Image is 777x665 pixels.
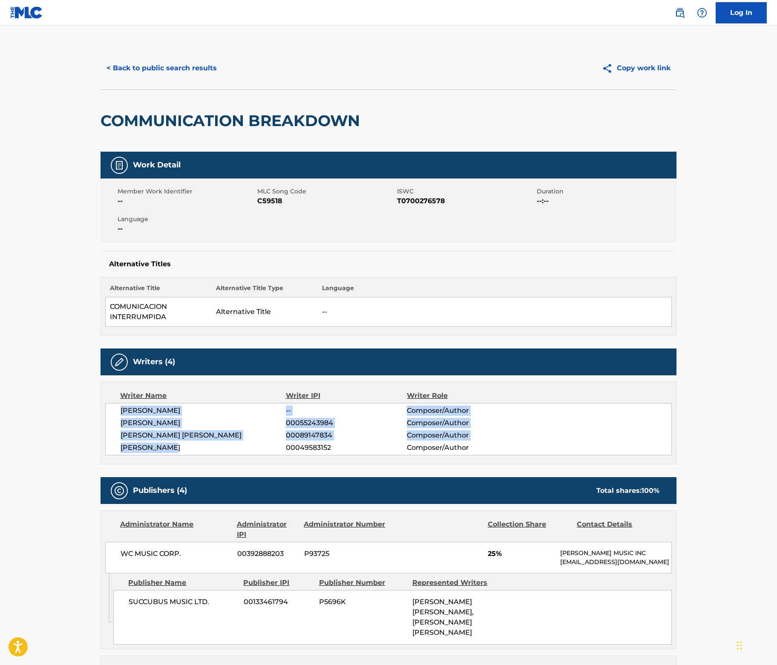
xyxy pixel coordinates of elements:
[118,224,255,234] span: --
[257,196,395,206] span: C59518
[133,357,175,367] h5: Writers (4)
[286,391,407,401] div: Writer IPI
[212,297,318,327] td: Alternative Title
[114,160,124,170] img: Work Detail
[121,443,286,453] span: [PERSON_NAME]
[488,549,554,559] span: 25%
[101,58,223,79] button: < Back to public search results
[737,633,742,658] div: Drag
[286,406,407,416] span: --
[244,597,313,607] span: 00133461794
[537,187,674,196] span: Duration
[101,111,364,130] h2: COMMUNICATION BREAKDOWN
[118,196,255,206] span: --
[412,578,499,588] div: Represented Writers
[694,4,711,21] div: Help
[397,187,535,196] span: ISWC
[602,63,617,74] img: Copy work link
[319,597,406,607] span: P5696K
[286,418,407,428] span: 00055243984
[128,578,237,588] div: Publisher Name
[407,406,517,416] span: Composer/Author
[560,549,671,558] p: [PERSON_NAME] MUSIC INC
[121,406,286,416] span: [PERSON_NAME]
[488,519,570,540] div: Collection Share
[121,549,231,559] span: WC MUSIC CORP.
[237,549,298,559] span: 00392888203
[407,391,517,401] div: Writer Role
[412,598,474,636] span: [PERSON_NAME] [PERSON_NAME], [PERSON_NAME] [PERSON_NAME]
[133,486,187,495] h5: Publishers (4)
[716,2,767,23] a: Log In
[121,418,286,428] span: [PERSON_NAME]
[257,187,395,196] span: MLC Song Code
[118,215,255,224] span: Language
[697,8,707,18] img: help
[304,519,386,540] div: Administrator Number
[114,486,124,496] img: Publishers
[577,519,659,540] div: Contact Details
[286,430,407,440] span: 00089147834
[642,487,659,495] span: 100 %
[120,391,286,401] div: Writer Name
[10,6,43,19] img: MLC Logo
[212,284,318,297] th: Alternative Title Type
[560,558,671,567] p: [EMAIL_ADDRESS][DOMAIN_NAME]
[407,443,517,453] span: Composer/Author
[109,260,668,268] h5: Alternative Titles
[129,597,237,607] span: SUCCUBUS MUSIC LTD.
[120,519,230,540] div: Administrator Name
[237,519,297,540] div: Administrator IPI
[319,578,406,588] div: Publisher Number
[318,297,672,327] td: --
[243,578,313,588] div: Publisher IPI
[118,187,255,196] span: Member Work Identifier
[106,284,212,297] th: Alternative Title
[318,284,672,297] th: Language
[106,297,212,327] td: COMUNICACION INTERRUMPIDA
[121,430,286,440] span: [PERSON_NAME] [PERSON_NAME]
[596,58,676,79] button: Copy work link
[286,443,407,453] span: 00049583152
[114,357,124,367] img: Writers
[397,196,535,206] span: T0700276578
[734,624,777,665] iframe: Chat Widget
[407,430,517,440] span: Composer/Author
[407,418,517,428] span: Composer/Author
[596,486,659,496] div: Total shares:
[671,4,688,21] a: Public Search
[537,196,674,206] span: --:--
[304,549,387,559] span: P93725
[133,160,181,170] h5: Work Detail
[675,8,685,18] img: search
